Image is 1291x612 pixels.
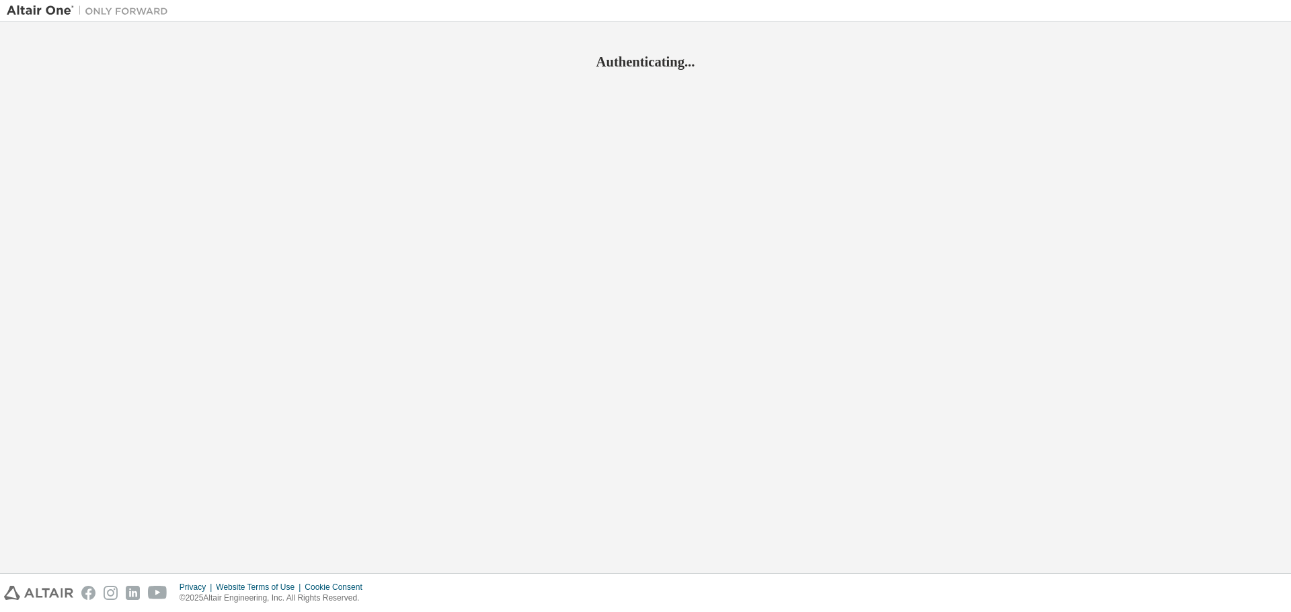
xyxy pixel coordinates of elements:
img: Altair One [7,4,175,17]
img: youtube.svg [148,586,167,600]
div: Cookie Consent [305,582,370,593]
div: Website Terms of Use [216,582,305,593]
h2: Authenticating... [7,53,1284,71]
img: linkedin.svg [126,586,140,600]
div: Privacy [180,582,216,593]
img: instagram.svg [104,586,118,600]
p: © 2025 Altair Engineering, Inc. All Rights Reserved. [180,593,370,604]
img: facebook.svg [81,586,95,600]
img: altair_logo.svg [4,586,73,600]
